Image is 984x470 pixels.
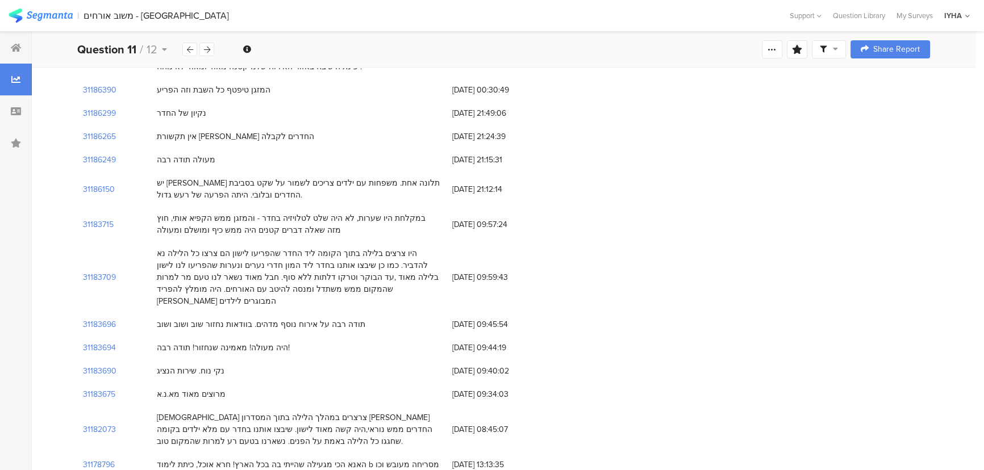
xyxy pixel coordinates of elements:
div: היה מעולה! מאמינה שנחזור! תודה רבה! [157,342,290,354]
span: [DATE] 09:57:24 [452,219,543,230]
span: [DATE] 09:59:43 [452,271,543,283]
span: [DATE] 09:34:03 [452,388,543,400]
span: [DATE] 21:49:06 [452,107,543,119]
div: IYHA [944,10,962,21]
div: המזגן טיפטף כל השבת וזה הפריע [157,84,270,96]
span: [DATE] 09:45:54 [452,318,543,330]
div: משוב אורחים - [GEOGRAPHIC_DATA] [84,10,229,21]
span: [DATE] 08:45:07 [452,423,543,435]
div: מעולה תודה רבה [157,154,215,166]
span: [DATE] 09:44:19 [452,342,543,354]
section: 31186249 [83,154,116,166]
section: 31183675 [83,388,115,400]
div: תודה רבה על אירוח נוסף מדהים. בוודאות נחזור שוב ושוב ושוב [157,318,365,330]
span: [DATE] 21:15:31 [452,154,543,166]
section: 31186150 [83,183,115,195]
div: נקי נוח. שירות הנציג [157,365,224,377]
section: 31186299 [83,107,116,119]
div: במקלחת היו שערות, לא היה שלט לטלויזיה בחדר - והמזגן ממש הקפיא אותי, חוץ מזה שאלה דברים קטנים היה ... [157,212,441,236]
b: Question 11 [77,41,136,58]
span: 12 [147,41,157,58]
div: יש [PERSON_NAME] תלונה אחת. משפחות עם ילדים צריכים לשמור על שקט בסביבת החדרים ובלובי. היתה הפרעה ... [157,177,441,201]
div: Support [790,7,822,24]
section: 31183694 [83,342,116,354]
section: 31186390 [83,84,116,96]
span: Share Report [873,45,920,53]
span: [DATE] 09:40:02 [452,365,543,377]
div: [DEMOGRAPHIC_DATA] צרצרים במהלך הלילה בתוך המסדרון [PERSON_NAME] החדרים ממש נוראי,היה קשה מאוד לי... [157,412,441,447]
img: segmanta logo [9,9,73,23]
section: 31183690 [83,365,116,377]
section: 31183709 [83,271,116,283]
div: נקיון של החדר [157,107,206,119]
section: 31183715 [83,219,114,230]
span: [DATE] 21:12:14 [452,183,543,195]
div: היו צרצים בלילה בתוך הקומה ליד החדר שהפריעו לישון הם צרצו כל הלילה נא להדביר. כמו כן שיבצו אותנו ... [157,247,441,307]
div: | [77,9,79,22]
div: אין תקשורת [PERSON_NAME] החדרים לקבלה [157,131,314,142]
a: Question Library [827,10,891,21]
section: 31183696 [83,318,116,330]
a: My Surveys [891,10,939,21]
section: 31182073 [83,423,116,435]
span: [DATE] 21:24:39 [452,131,543,142]
span: [DATE] 00:30:49 [452,84,543,96]
span: / [140,41,143,58]
div: מרוצים מאוד מא.נ.א [157,388,226,400]
section: 31186265 [83,131,116,142]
